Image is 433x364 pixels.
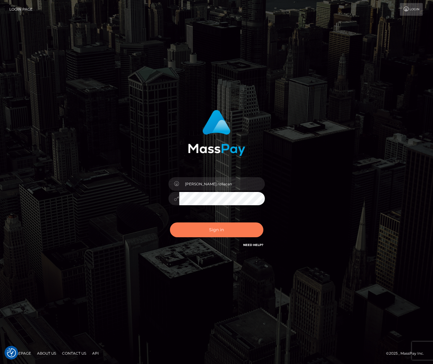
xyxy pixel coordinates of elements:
div: © 2025 , MassPay Inc. [386,350,428,357]
a: Login [400,3,423,16]
input: Username... [179,177,265,191]
a: Contact Us [60,349,89,358]
a: Homepage [7,349,33,358]
a: Need Help? [243,243,263,247]
img: Revisit consent button [7,348,16,357]
a: About Us [35,349,58,358]
button: Consent Preferences [7,348,16,357]
a: Login Page [9,3,33,16]
button: Sign in [170,222,263,237]
img: MassPay Login [188,110,245,156]
a: API [90,349,101,358]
